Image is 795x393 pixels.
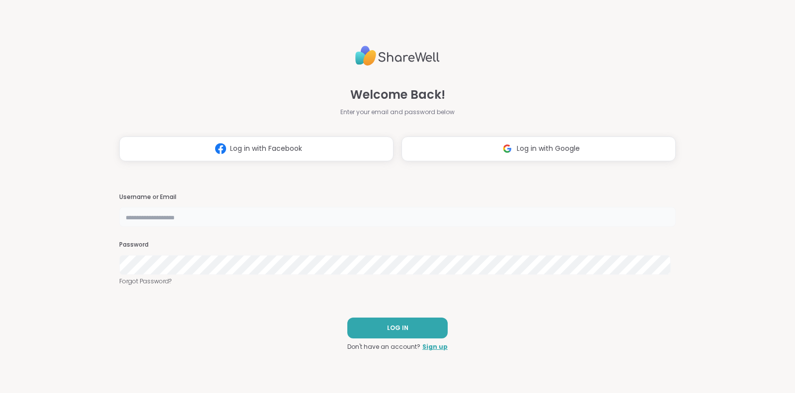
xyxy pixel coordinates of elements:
img: ShareWell Logomark [211,139,230,158]
span: LOG IN [387,324,408,332]
h3: Username or Email [119,193,676,201]
button: Log in with Facebook [119,136,394,161]
span: Welcome Back! [350,86,445,104]
button: Log in with Google [401,136,676,161]
span: Enter your email and password below [340,108,455,117]
a: Forgot Password? [119,277,676,286]
img: ShareWell Logomark [498,139,517,158]
img: ShareWell Logo [355,42,440,70]
span: Log in with Google [517,143,580,154]
button: LOG IN [347,318,448,338]
span: Log in with Facebook [230,143,302,154]
a: Sign up [422,342,448,351]
h3: Password [119,241,676,249]
span: Don't have an account? [347,342,420,351]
